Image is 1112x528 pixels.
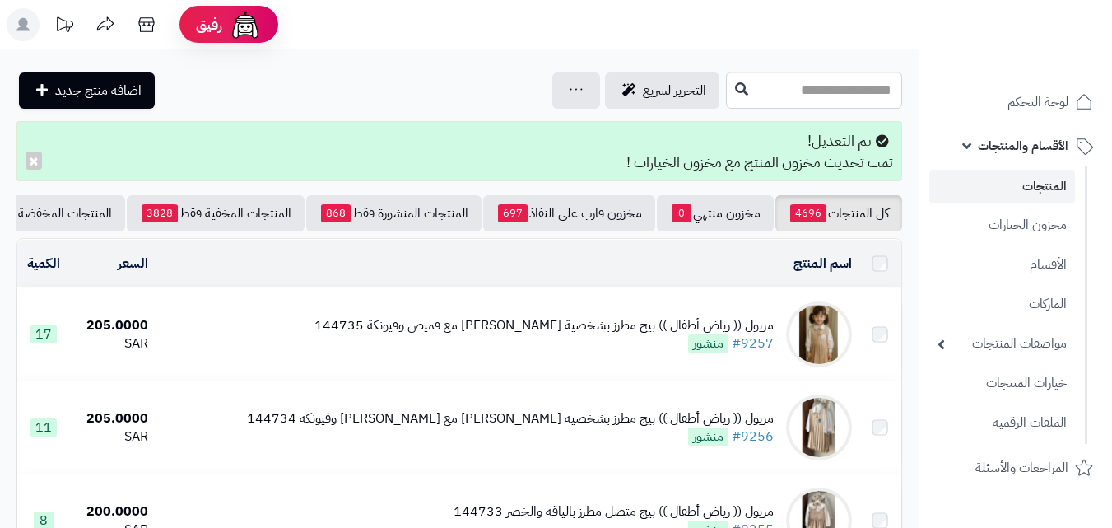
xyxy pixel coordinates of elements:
[732,334,774,353] a: #9257
[775,195,902,231] a: كل المنتجات4696
[306,195,482,231] a: المنتجات المنشورة فقط868
[672,204,691,222] span: 0
[127,195,305,231] a: المنتجات المخفية فقط3828
[1000,46,1096,81] img: logo-2.png
[978,134,1068,157] span: الأقسام والمنتجات
[77,502,149,521] div: 200.0000
[26,152,42,170] button: ×
[30,418,57,437] span: 11
[929,247,1075,283] a: الأقسام
[1007,91,1068,114] span: لوحة التحكم
[688,334,728,353] span: منشور
[793,254,852,273] a: اسم المنتج
[77,409,149,428] div: 205.0000
[44,8,85,45] a: تحديثات المنصة
[77,316,149,335] div: 205.0000
[929,82,1102,122] a: لوحة التحكم
[77,334,149,353] div: SAR
[247,409,774,428] div: مريول (( رياض أطفال )) بيج مطرز بشخصية [PERSON_NAME] مع [PERSON_NAME] وفيونكة 144734
[929,448,1102,488] a: المراجعات والأسئلة
[196,15,222,35] span: رفيق
[643,81,706,100] span: التحرير لسريع
[688,428,728,446] span: منشور
[19,72,155,109] a: اضافة منتج جديد
[786,301,852,367] img: مريول (( رياض أطفال )) بيج مطرز بشخصية سينامورول مع قميص وفيونكة 144735
[732,427,774,446] a: #9256
[321,204,351,222] span: 868
[929,170,1075,203] a: المنتجات
[929,405,1075,441] a: الملفات الرقمية
[790,204,826,222] span: 4696
[657,195,774,231] a: مخزون منتهي0
[229,8,262,41] img: ai-face.png
[118,254,148,273] a: السعر
[929,208,1075,243] a: مخزون الخيارات
[929,287,1075,322] a: الماركات
[605,72,719,109] a: التحرير لسريع
[929,366,1075,401] a: خيارات المنتجات
[975,456,1068,479] span: المراجعات والأسئلة
[77,428,149,446] div: SAR
[142,204,178,222] span: 3828
[498,204,528,222] span: 697
[314,316,774,335] div: مريول (( رياض أطفال )) بيج مطرز بشخصية [PERSON_NAME] مع قميص وفيونكة 144735
[27,254,60,273] a: الكمية
[483,195,655,231] a: مخزون قارب على النفاذ697
[454,502,774,521] div: مريول (( رياض أطفال )) بيج متصل مطرز بالياقة والخصر 144733
[30,325,57,343] span: 17
[55,81,142,100] span: اضافة منتج جديد
[16,121,902,181] div: تم التعديل! تمت تحديث مخزون المنتج مع مخزون الخيارات !
[929,326,1075,362] a: مواصفات المنتجات
[786,395,852,460] img: مريول (( رياض أطفال )) بيج مطرز بشخصية ستيتش مع قميص وفيونكة 144734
